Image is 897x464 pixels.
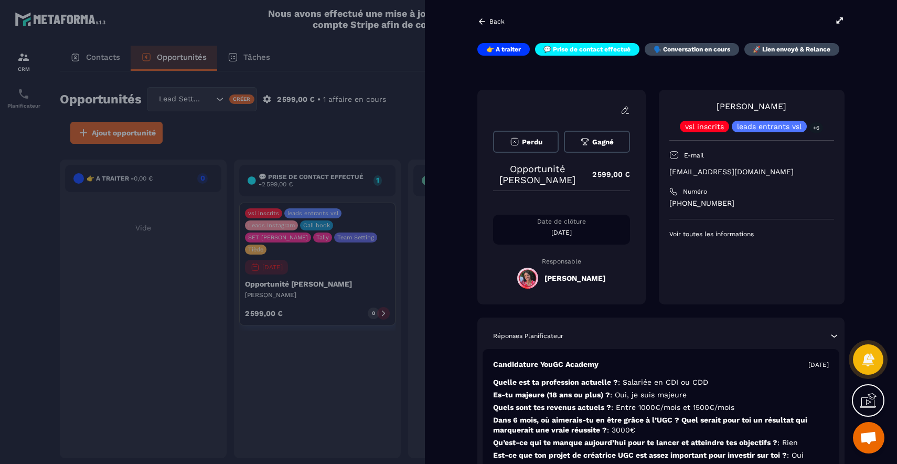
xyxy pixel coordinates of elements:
[493,332,563,340] p: Réponses Planificateur
[669,230,834,238] p: Voir toutes les informations
[493,450,829,460] p: Est-ce que ton projet de créatrice UGC est assez important pour investir sur toi ?
[777,438,798,447] span: : Rien
[787,451,804,459] span: : Oui
[610,391,687,399] span: : Oui, je suis majeure
[717,101,786,111] a: [PERSON_NAME]
[853,422,884,454] div: Ouvrir le chat
[808,361,829,369] p: [DATE]
[618,378,708,386] span: : Salariée en CDI ou CDD
[493,390,829,400] p: Es-tu majeure (18 ans ou plus) ?
[493,163,582,185] p: Opportunité [PERSON_NAME]
[669,167,834,177] p: [EMAIL_ADDRESS][DOMAIN_NAME]
[684,151,704,160] p: E-mail
[683,187,707,196] p: Numéro
[493,228,630,237] p: [DATE]
[611,403,734,412] span: : Entre 1000€/mois et 1500€/mois
[669,198,834,208] p: [PHONE_NUMBER]
[493,377,829,387] p: Quelle est ta profession actuelle ?
[607,426,635,434] span: : 3000€
[493,258,630,265] p: Responsable
[522,138,542,146] span: Perdu
[493,217,630,226] p: Date de clôture
[592,138,614,146] span: Gagné
[582,164,630,185] p: 2 599,00 €
[493,131,559,153] button: Perdu
[544,274,605,282] h5: [PERSON_NAME]
[737,123,802,130] p: leads entrants vsl
[493,415,829,435] p: Dans 6 mois, où aimerais-tu en être grâce à l’UGC ? Quel serait pour toi un résultat qui marquera...
[493,438,829,448] p: Qu’est-ce qui te manque aujourd’hui pour te lancer et atteindre tes objectifs ?
[564,131,629,153] button: Gagné
[493,360,599,370] p: Candidature YouGC Academy
[809,122,823,133] p: +6
[493,403,829,413] p: Quels sont tes revenus actuels ?
[685,123,724,130] p: vsl inscrits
